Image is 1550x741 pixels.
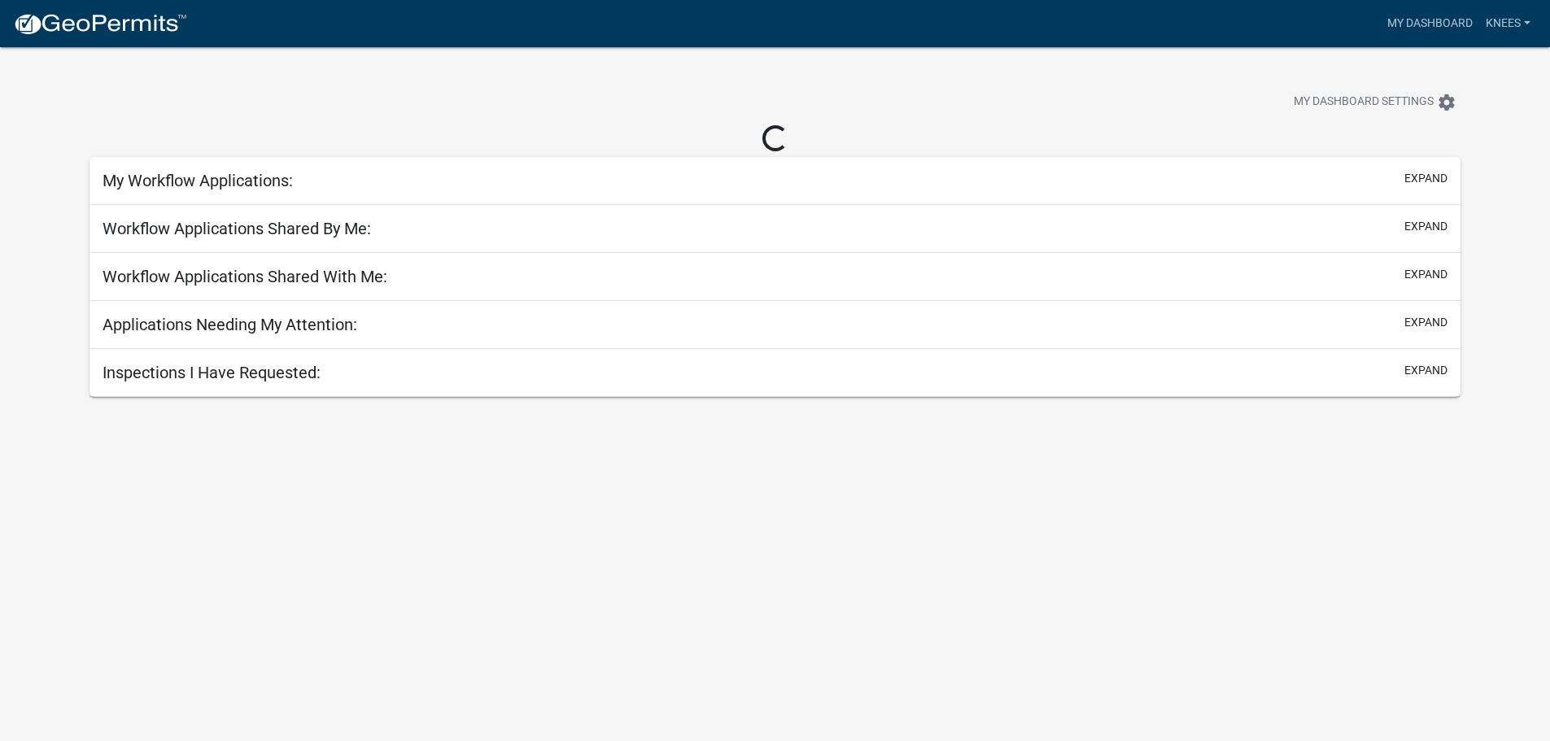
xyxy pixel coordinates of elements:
[1404,170,1447,187] button: expand
[103,363,321,382] h5: Inspections I Have Requested:
[1479,8,1537,39] a: Knees
[1294,93,1434,112] span: My Dashboard Settings
[103,171,293,190] h5: My Workflow Applications:
[1404,314,1447,331] button: expand
[1404,266,1447,283] button: expand
[1381,8,1479,39] a: My Dashboard
[103,267,387,286] h5: Workflow Applications Shared With Me:
[1404,362,1447,379] button: expand
[1437,93,1456,112] i: settings
[1281,86,1469,118] button: My Dashboard Settingssettings
[103,219,371,238] h5: Workflow Applications Shared By Me:
[103,315,357,334] h5: Applications Needing My Attention:
[1404,218,1447,235] button: expand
